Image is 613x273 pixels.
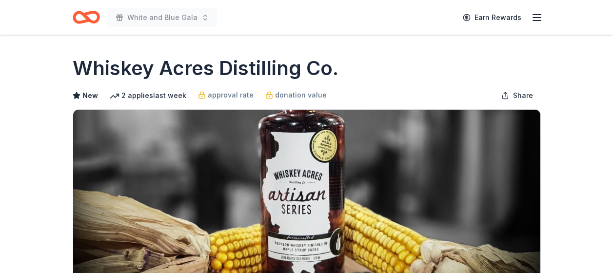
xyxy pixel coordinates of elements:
[494,86,541,105] button: Share
[127,12,198,23] span: White and Blue Gala
[73,55,338,82] h1: Whiskey Acres Distilling Co.
[73,6,100,29] a: Home
[265,89,327,101] a: donation value
[110,90,186,101] div: 2 applies last week
[275,89,327,101] span: donation value
[82,90,98,101] span: New
[457,9,527,26] a: Earn Rewards
[513,90,533,101] span: Share
[108,8,217,27] button: White and Blue Gala
[208,89,254,101] span: approval rate
[198,89,254,101] a: approval rate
